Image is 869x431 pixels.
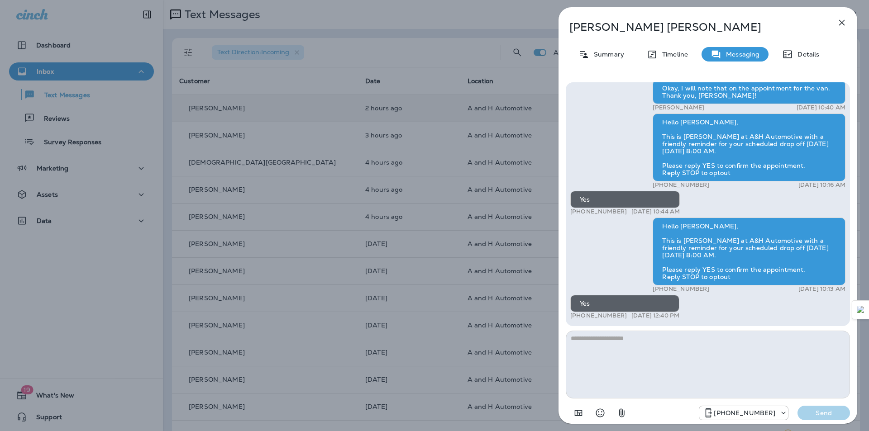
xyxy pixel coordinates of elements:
[631,208,680,215] p: [DATE] 10:44 AM
[653,218,845,285] div: Hello [PERSON_NAME], This is [PERSON_NAME] at A&H Automotive with a friendly reminder for your sc...
[653,285,709,293] p: [PHONE_NUMBER]
[714,409,775,417] p: [PHONE_NUMBER]
[793,51,819,58] p: Details
[857,306,865,314] img: Detect Auto
[569,21,816,33] p: [PERSON_NAME] [PERSON_NAME]
[570,312,627,319] p: [PHONE_NUMBER]
[570,191,680,208] div: Yes
[699,407,788,418] div: +1 (405) 873-8731
[569,404,587,422] button: Add in a premade template
[653,104,704,111] p: [PERSON_NAME]
[570,208,627,215] p: [PHONE_NUMBER]
[589,51,624,58] p: Summary
[591,404,609,422] button: Select an emoji
[570,295,679,312] div: Yes
[797,104,845,111] p: [DATE] 10:40 AM
[721,51,759,58] p: Messaging
[658,51,688,58] p: Timeline
[798,181,845,189] p: [DATE] 10:16 AM
[653,114,845,181] div: Hello [PERSON_NAME], This is [PERSON_NAME] at A&H Automotive with a friendly reminder for your sc...
[653,80,845,104] div: Okay, I will note that on the appointment for the van. Thank you, [PERSON_NAME]!
[798,285,845,293] p: [DATE] 10:13 AM
[653,181,709,189] p: [PHONE_NUMBER]
[631,312,679,319] p: [DATE] 12:40 PM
